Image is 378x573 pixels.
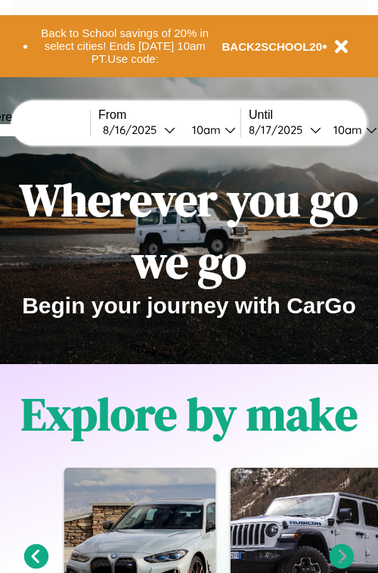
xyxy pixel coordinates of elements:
div: 10am [326,123,366,137]
label: From [98,108,240,122]
button: 10am [180,122,240,138]
b: BACK2SCHOOL20 [222,40,323,53]
div: 8 / 16 / 2025 [103,123,164,137]
button: 8/16/2025 [98,122,180,138]
div: 10am [184,123,225,137]
div: 8 / 17 / 2025 [249,123,310,137]
button: Back to School savings of 20% in select cities! Ends [DATE] 10am PT.Use code: [28,23,222,70]
h1: Explore by make [21,383,358,445]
